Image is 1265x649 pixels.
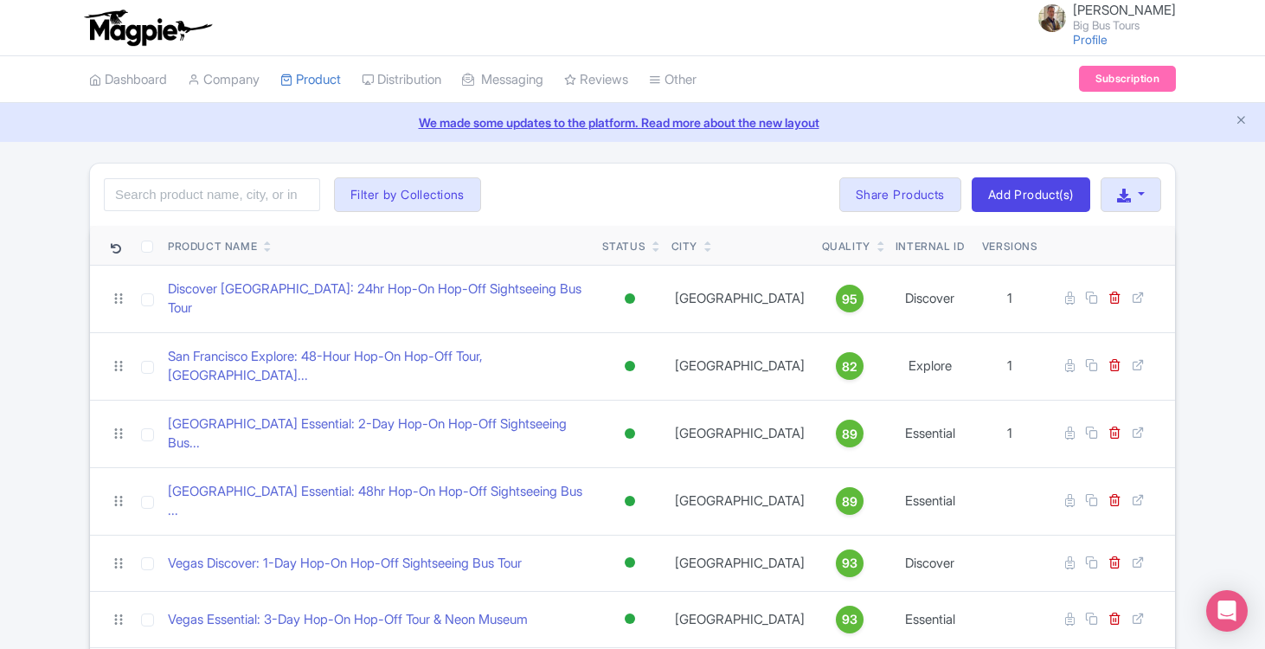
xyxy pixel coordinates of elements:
a: We made some updates to the platform. Read more about the new layout [10,113,1255,132]
div: Open Intercom Messenger [1206,590,1248,632]
a: 89 [822,487,878,515]
span: 1 [1007,357,1012,374]
th: Versions [975,226,1045,266]
span: 82 [842,357,857,376]
a: Discover [GEOGRAPHIC_DATA]: 24hr Hop-On Hop-Off Sightseeing Bus Tour [168,280,588,318]
span: 93 [842,554,857,573]
td: [GEOGRAPHIC_DATA] [665,332,815,400]
div: Active [621,354,639,379]
button: Filter by Collections [334,177,481,212]
td: [GEOGRAPHIC_DATA] [665,400,815,467]
a: Subscription [1079,66,1176,92]
a: Company [188,56,260,104]
td: Explore [885,332,975,400]
span: 89 [842,425,857,444]
a: Vegas Discover: 1-Day Hop-On Hop-Off Sightseeing Bus Tour [168,554,522,574]
small: Big Bus Tours [1073,20,1176,31]
td: [GEOGRAPHIC_DATA] [665,535,815,591]
a: 89 [822,420,878,447]
img: logo-ab69f6fb50320c5b225c76a69d11143b.png [80,9,215,47]
a: Product [280,56,341,104]
td: [GEOGRAPHIC_DATA] [665,467,815,535]
a: Vegas Essential: 3-Day Hop-On Hop-Off Tour & Neon Museum [168,610,528,630]
div: Active [621,286,639,312]
a: Share Products [839,177,961,212]
a: [GEOGRAPHIC_DATA] Essential: 2-Day Hop-On Hop-Off Sightseeing Bus... [168,414,588,453]
div: Active [621,607,639,632]
img: ft7zigi60redcfov4fja.jpg [1038,4,1066,32]
span: 89 [842,492,857,511]
a: Dashboard [89,56,167,104]
a: 93 [822,606,878,633]
div: Active [621,421,639,447]
a: 82 [822,352,878,380]
a: Other [649,56,697,104]
div: Status [602,239,646,254]
a: Profile [1073,32,1108,47]
div: Product Name [168,239,257,254]
td: Essential [885,400,975,467]
a: 93 [822,549,878,577]
div: Active [621,550,639,575]
a: [GEOGRAPHIC_DATA] Essential: 48hr Hop-On Hop-Off Sightseeing Bus ... [168,482,588,521]
a: Add Product(s) [972,177,1090,212]
th: Internal ID [885,226,975,266]
span: 95 [842,290,857,309]
span: 1 [1007,290,1012,306]
div: Quality [822,239,870,254]
td: Discover [885,265,975,332]
div: Active [621,489,639,514]
a: Reviews [564,56,628,104]
td: [GEOGRAPHIC_DATA] [665,265,815,332]
a: Distribution [362,56,441,104]
a: 95 [822,285,878,312]
span: 1 [1007,425,1012,441]
input: Search product name, city, or interal id [104,178,320,211]
td: [GEOGRAPHIC_DATA] [665,591,815,647]
span: 93 [842,610,857,629]
a: San Francisco Explore: 48-Hour Hop-On Hop-Off Tour, [GEOGRAPHIC_DATA]... [168,347,588,386]
td: Essential [885,591,975,647]
button: Close announcement [1235,112,1248,132]
span: [PERSON_NAME] [1073,2,1176,18]
a: [PERSON_NAME] Big Bus Tours [1028,3,1176,31]
a: Messaging [462,56,543,104]
div: City [671,239,697,254]
td: Discover [885,535,975,591]
td: Essential [885,467,975,535]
